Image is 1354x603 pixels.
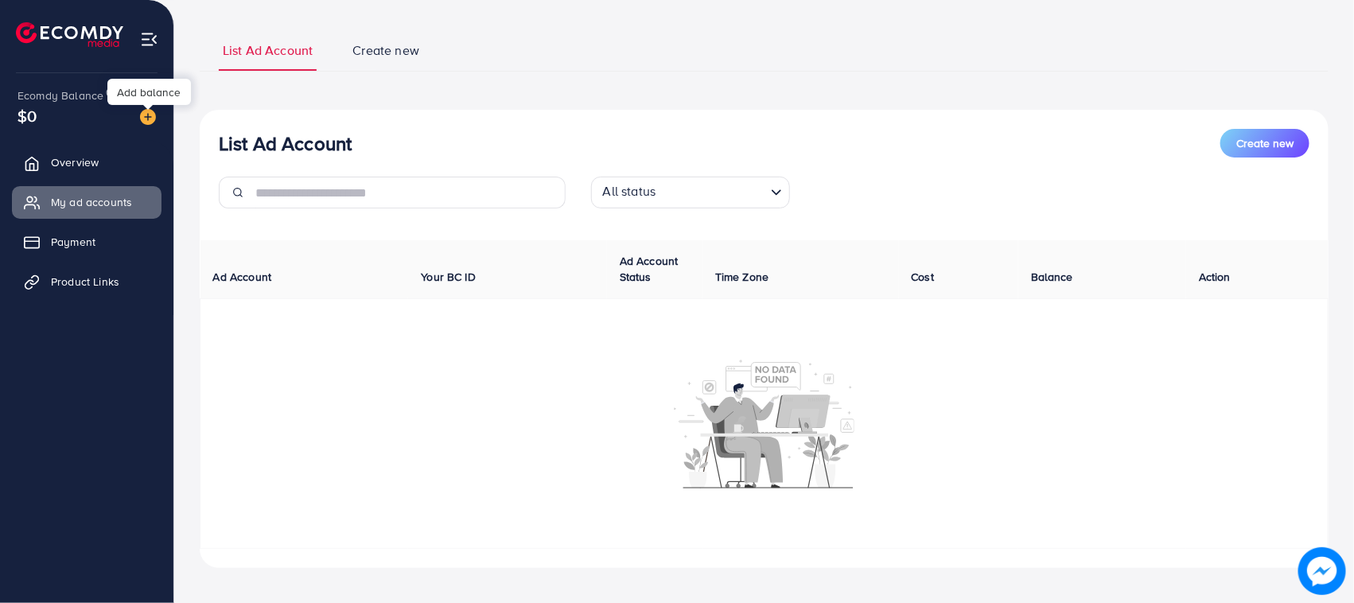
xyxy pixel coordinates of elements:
span: Create new [1236,135,1294,151]
span: List Ad Account [223,41,313,60]
span: Cost [912,269,935,285]
span: My ad accounts [51,194,132,210]
span: Your BC ID [421,269,476,285]
a: Product Links [12,266,161,298]
h3: List Ad Account [219,132,352,155]
span: Ad Account Status [620,253,679,285]
a: Overview [12,146,161,178]
div: Add balance [107,79,191,105]
span: Ecomdy Balance [18,88,103,103]
span: Ad Account [213,269,272,285]
img: No account [674,358,855,488]
div: Search for option [591,177,790,208]
span: Time Zone [715,269,768,285]
a: My ad accounts [12,186,161,218]
span: Action [1199,269,1231,285]
img: logo [16,22,123,47]
span: Balance [1031,269,1073,285]
img: menu [140,30,158,49]
span: Payment [51,234,95,250]
span: All status [600,179,659,204]
img: image [1302,551,1342,591]
span: Overview [51,154,99,170]
a: Payment [12,226,161,258]
span: Product Links [51,274,119,290]
button: Create new [1220,129,1309,158]
span: Create new [352,41,419,60]
input: Search for option [660,180,764,204]
img: image [140,109,156,125]
span: $0 [18,104,37,127]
